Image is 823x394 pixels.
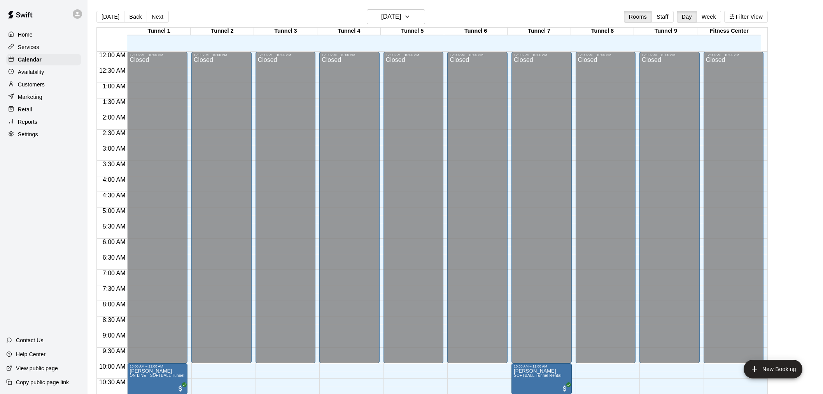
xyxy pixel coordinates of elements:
[381,11,401,22] h6: [DATE]
[16,336,44,344] p: Contact Us
[6,116,81,128] a: Reports
[130,373,205,378] span: ON LINE - SOFTBALL Tunnel 1-6 Rental
[194,57,249,366] div: Closed
[191,52,252,363] div: 12:00 AM – 10:00 AM: Closed
[101,254,128,261] span: 6:30 AM
[381,28,444,35] div: Tunnel 5
[101,208,128,214] span: 5:00 AM
[101,348,128,354] span: 9:30 AM
[101,301,128,308] span: 8:00 AM
[444,28,508,35] div: Tunnel 6
[624,11,652,23] button: Rooms
[724,11,768,23] button: Filter View
[642,53,697,57] div: 12:00 AM – 10:00 AM
[6,54,81,65] a: Calendar
[514,364,569,368] div: 10:00 AM – 11:00 AM
[101,145,128,152] span: 3:00 AM
[6,66,81,78] a: Availability
[6,29,81,40] a: Home
[677,11,697,23] button: Day
[18,68,44,76] p: Availability
[97,67,128,74] span: 12:30 AM
[511,52,572,363] div: 12:00 AM – 10:00 AM: Closed
[127,28,191,35] div: Tunnel 1
[101,239,128,245] span: 6:00 AM
[706,57,762,366] div: Closed
[642,57,697,366] div: Closed
[319,52,380,363] div: 12:00 AM – 10:00 AM: Closed
[101,270,128,276] span: 7:00 AM
[101,192,128,199] span: 4:30 AM
[101,114,128,121] span: 2:00 AM
[130,53,185,57] div: 12:00 AM – 10:00 AM
[101,176,128,183] span: 4:00 AM
[386,53,441,57] div: 12:00 AM – 10:00 AM
[191,28,254,35] div: Tunnel 2
[704,52,764,363] div: 12:00 AM – 10:00 AM: Closed
[101,332,128,339] span: 9:00 AM
[256,52,316,363] div: 12:00 AM – 10:00 AM: Closed
[101,98,128,105] span: 1:30 AM
[130,364,185,368] div: 10:00 AM – 11:00 AM
[18,31,33,39] p: Home
[124,11,147,23] button: Back
[639,52,700,363] div: 12:00 AM – 10:00 AM: Closed
[101,317,128,323] span: 8:30 AM
[101,285,128,292] span: 7:30 AM
[127,52,187,363] div: 12:00 AM – 10:00 AM: Closed
[367,9,425,24] button: [DATE]
[578,57,634,366] div: Closed
[317,28,381,35] div: Tunnel 4
[697,28,761,35] div: Fitness Center
[18,118,37,126] p: Reports
[561,385,569,392] span: All customers have paid
[322,53,377,57] div: 12:00 AM – 10:00 AM
[18,106,32,113] p: Retail
[101,223,128,230] span: 5:30 AM
[97,52,128,58] span: 12:00 AM
[18,130,38,138] p: Settings
[744,360,802,378] button: add
[578,53,634,57] div: 12:00 AM – 10:00 AM
[97,363,128,370] span: 10:00 AM
[16,350,46,358] p: Help Center
[254,28,317,35] div: Tunnel 3
[450,57,505,366] div: Closed
[194,53,249,57] div: 12:00 AM – 10:00 AM
[130,57,185,366] div: Closed
[6,128,81,140] a: Settings
[706,53,762,57] div: 12:00 AM – 10:00 AM
[386,57,441,366] div: Closed
[147,11,168,23] button: Next
[514,57,569,366] div: Closed
[258,53,313,57] div: 12:00 AM – 10:00 AM
[101,130,128,136] span: 2:30 AM
[651,11,674,23] button: Staff
[258,57,313,366] div: Closed
[571,28,634,35] div: Tunnel 8
[18,81,45,88] p: Customers
[18,56,42,63] p: Calendar
[508,28,571,35] div: Tunnel 7
[16,364,58,372] p: View public page
[450,53,505,57] div: 12:00 AM – 10:00 AM
[634,28,697,35] div: Tunnel 9
[177,385,184,392] span: All customers have paid
[576,52,636,363] div: 12:00 AM – 10:00 AM: Closed
[101,83,128,90] span: 1:00 AM
[97,379,128,385] span: 10:30 AM
[6,79,81,90] a: Customers
[6,91,81,103] a: Marketing
[101,161,128,167] span: 3:30 AM
[6,104,81,115] a: Retail
[6,41,81,53] div: Services
[96,11,124,23] button: [DATE]
[18,43,39,51] p: Services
